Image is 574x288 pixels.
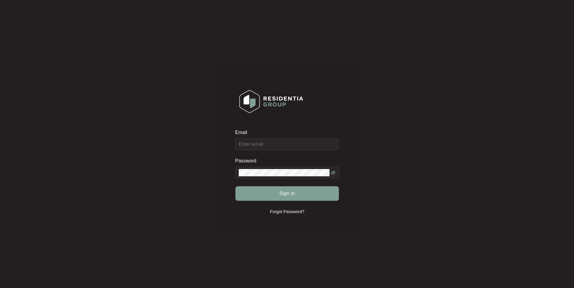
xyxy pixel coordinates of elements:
[235,86,307,117] img: Login Logo
[331,170,336,175] span: eye-invisible
[270,209,304,215] p: Forgot Password?
[235,138,339,150] input: Email
[235,130,251,136] label: Email
[235,186,339,201] button: Sign in
[239,169,330,176] input: Password
[235,158,261,164] label: Password
[279,190,295,197] span: Sign in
